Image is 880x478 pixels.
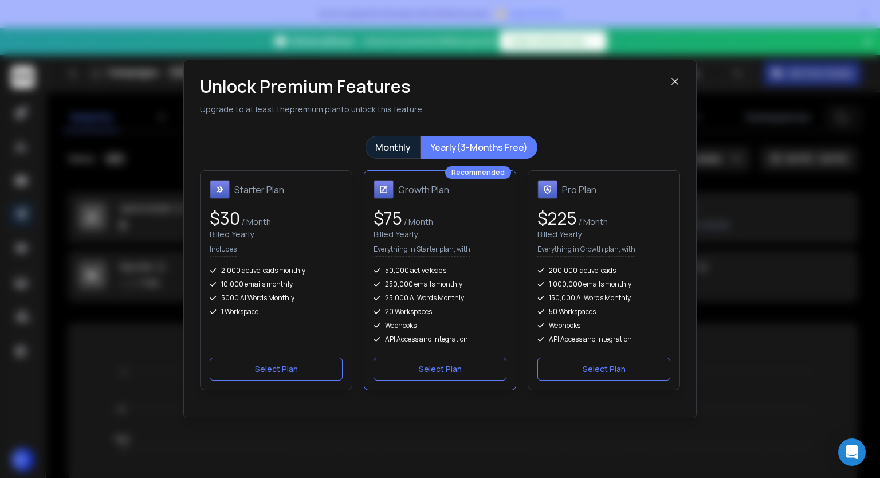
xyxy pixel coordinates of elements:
div: 5000 AI Words Monthly [210,293,343,303]
div: API Access and Integration [374,335,506,344]
span: $ 30 [210,206,240,230]
div: Billed Yearly [537,229,670,240]
h1: Starter Plan [234,183,284,197]
img: Starter Plan icon [210,180,230,199]
h1: Pro Plan [562,183,596,197]
button: Select Plan [210,358,343,381]
button: Monthly [366,136,421,159]
span: / Month [402,216,433,227]
div: Webhooks [537,321,670,330]
button: Select Plan [537,358,670,381]
div: Recommended [445,166,511,179]
img: Growth Plan icon [374,180,394,199]
div: 1 Workspace [210,307,343,316]
div: 50 Workspaces [537,307,670,316]
p: Includes [210,245,237,257]
div: 250,000 emails monthly [374,280,506,289]
img: Pro Plan icon [537,180,557,199]
div: 25,000 AI Words Monthly [374,293,506,303]
div: API Access and Integration [537,335,670,344]
span: $ 225 [537,206,577,230]
div: Webhooks [374,321,506,330]
span: / Month [577,216,608,227]
div: 150,000 AI Words Monthly [537,293,670,303]
h1: Unlock Premium Features [200,76,670,97]
div: 2,000 active leads monthly [210,266,343,275]
div: 20 Workspaces [374,307,506,316]
div: 1,000,000 emails monthly [537,280,670,289]
div: 50,000 active leads [374,266,506,275]
div: Billed Yearly [210,229,343,240]
div: 200,000 active leads [537,266,670,275]
span: / Month [240,216,271,227]
p: Everything in Starter plan, with [374,245,470,257]
p: Upgrade to at least the premium plan to unlock this feature [200,104,670,115]
p: Everything in Growth plan, with [537,245,635,257]
div: Open Intercom Messenger [838,438,866,466]
div: Billed Yearly [374,229,506,240]
h1: Growth Plan [398,183,449,197]
button: Select Plan [374,358,506,381]
button: Yearly(3-Months Free) [421,136,537,159]
span: $ 75 [374,206,402,230]
div: 10,000 emails monthly [210,280,343,289]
